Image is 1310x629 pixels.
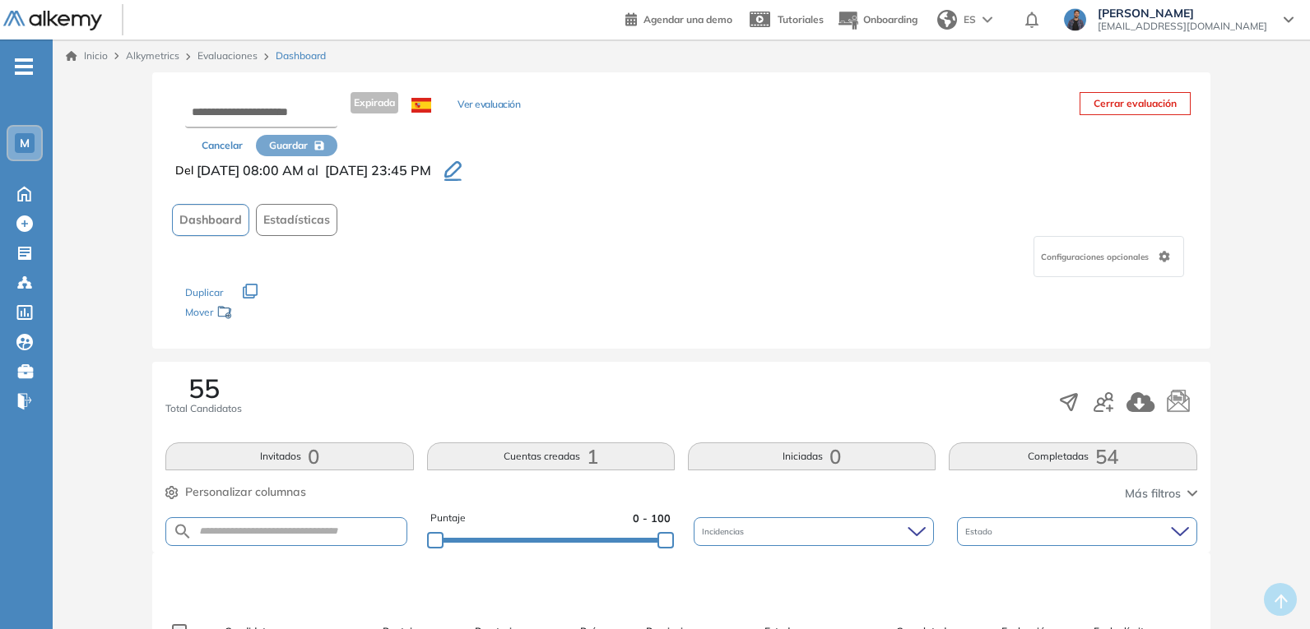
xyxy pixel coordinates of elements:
[197,49,258,62] a: Evaluaciones
[688,442,936,470] button: Iniciadas0
[949,442,1196,470] button: Completadas54
[1098,20,1267,33] span: [EMAIL_ADDRESS][DOMAIN_NAME]
[185,298,350,329] div: Mover
[165,483,306,501] button: Personalizar columnas
[126,49,179,62] span: Alkymetrics
[185,286,223,298] span: Duplicar
[276,49,326,63] span: Dashboard
[957,517,1197,546] div: Estado
[1125,485,1197,502] button: Más filtros
[625,8,732,28] a: Agendar una demo
[430,511,466,526] span: Puntaje
[188,135,256,156] button: Cancelar
[197,160,304,180] span: [DATE] 08:00 AM
[863,13,917,25] span: Onboarding
[1125,485,1181,502] span: Más filtros
[165,401,242,416] span: Total Candidatos
[1098,7,1267,20] span: [PERSON_NAME]
[778,13,824,25] span: Tutoriales
[256,135,337,156] button: Guardar
[3,11,102,31] img: Logo
[1034,236,1184,277] div: Configuraciones opcionales
[1080,92,1191,115] button: Cerrar evaluación
[837,2,917,38] button: Onboarding
[965,525,996,538] span: Estado
[1041,251,1152,263] span: Configuraciones opcionales
[702,525,747,538] span: Incidencias
[351,92,398,113] span: Expirada
[173,521,193,542] img: SEARCH_ALT
[165,442,413,470] button: Invitados0
[179,211,242,229] span: Dashboard
[458,97,520,114] button: Ver evaluación
[411,98,431,113] img: ESP
[269,138,308,153] span: Guardar
[20,136,30,150] span: M
[694,517,934,546] div: Incidencias
[643,13,732,25] span: Agendar una demo
[172,204,249,236] button: Dashboard
[325,160,431,180] span: [DATE] 23:45 PM
[15,65,33,68] i: -
[633,511,671,526] span: 0 - 100
[307,160,318,180] span: al
[188,375,220,401] span: 55
[175,162,193,179] span: Del
[982,16,992,23] img: arrow
[263,211,330,229] span: Estadísticas
[256,204,337,236] button: Estadísticas
[937,10,957,30] img: world
[66,49,108,63] a: Inicio
[964,12,976,27] span: ES
[427,442,675,470] button: Cuentas creadas1
[185,483,306,501] span: Personalizar columnas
